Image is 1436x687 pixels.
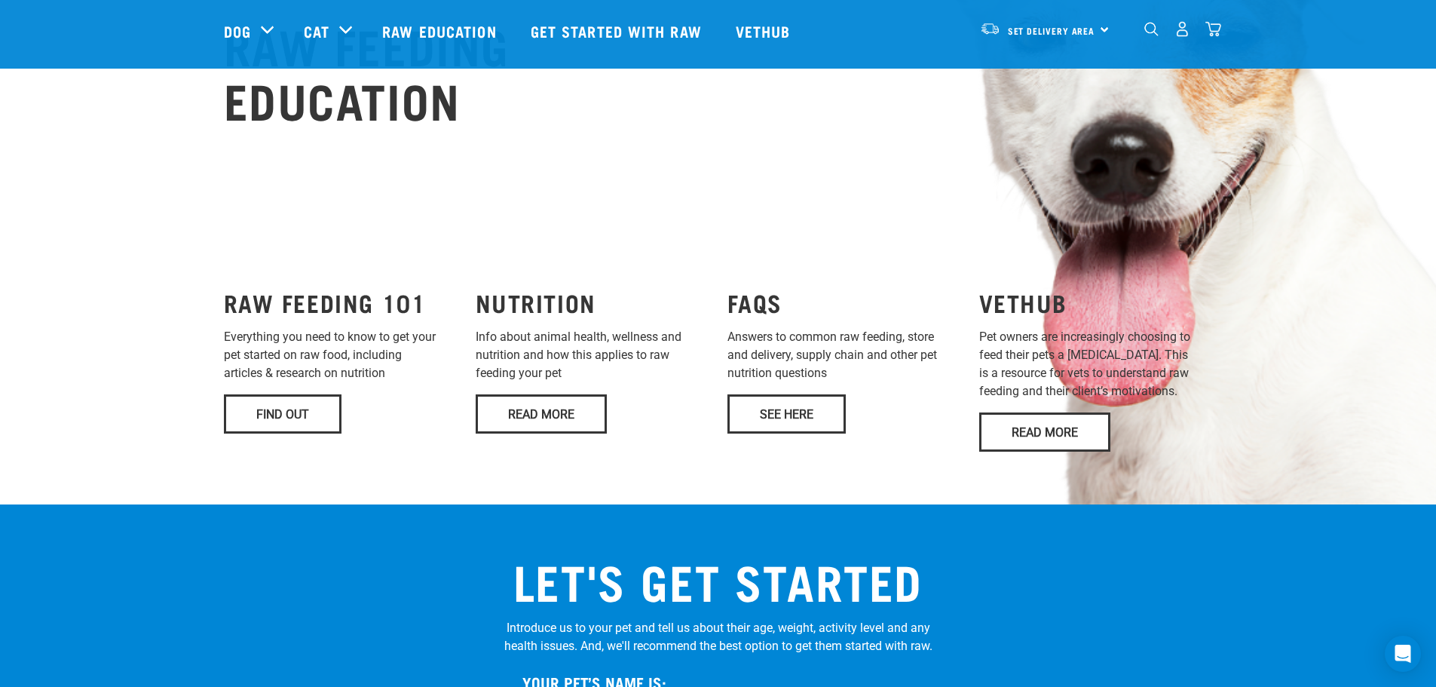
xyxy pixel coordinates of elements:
p: Answers to common raw feeding, store and delivery, supply chain and other pet nutrition questions [727,328,961,382]
a: Vethub [721,1,810,61]
h2: RAW FEEDING EDUCATION [224,17,510,126]
img: home-icon-1@2x.png [1144,22,1159,36]
h2: LET'S GET STARTED [504,553,932,607]
img: user.png [1174,21,1190,37]
h3: FAQS [727,289,961,316]
a: Cat [304,20,329,42]
a: Get started with Raw [516,1,721,61]
h3: RAW FEEDING 101 [224,289,458,316]
a: Dog [224,20,251,42]
h3: NUTRITION [476,289,709,316]
a: Find Out [224,394,341,434]
a: See Here [727,394,846,434]
p: Info about animal health, wellness and nutrition and how this applies to raw feeding your pet [476,328,709,382]
p: Everything you need to know to get your pet started on raw food, including articles & research on... [224,328,458,382]
a: Read More [476,394,607,434]
div: Open Intercom Messenger [1385,636,1421,672]
a: Read More [979,413,1110,452]
span: Set Delivery Area [1008,28,1095,33]
img: home-icon@2x.png [1205,21,1221,37]
img: van-moving.png [980,22,1000,35]
a: Raw Education [367,1,515,61]
h3: VETHUB [979,289,1213,316]
p: Introduce us to your pet and tell us about their age, weight, activity level and any health issue... [504,619,932,655]
p: Pet owners are increasingly choosing to feed their pets a [MEDICAL_DATA]. This is a resource for ... [979,328,1213,400]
